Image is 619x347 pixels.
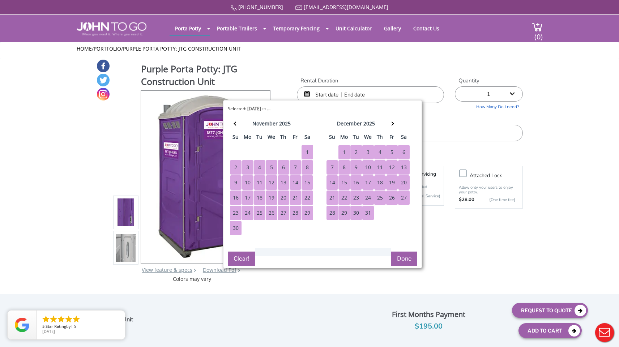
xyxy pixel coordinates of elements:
span: to [262,106,266,112]
div: 23 [230,206,242,220]
div: 29 [338,206,350,220]
span: (0) [534,26,543,42]
div: 28 [326,206,338,220]
a: Twitter [97,74,110,86]
div: 17 [242,190,253,205]
a: Instagram [97,88,110,100]
b: ... [267,106,270,112]
div: 10 [242,175,253,190]
th: sa [301,132,313,145]
div: Colors may vary [113,275,271,283]
div: 7 [290,160,301,175]
img: Product [116,164,136,334]
div: 28 [290,206,301,220]
div: 25 [374,190,386,205]
th: mo [242,132,253,145]
span: [DATE] [42,329,55,334]
div: 13 [278,175,289,190]
div: 18 [254,190,265,205]
div: 15 [338,175,350,190]
th: we [362,132,374,145]
th: su [326,132,338,145]
div: 12 [266,175,277,190]
a: Temporary Fencing [268,21,325,35]
button: Live Chat [590,318,619,347]
div: 3 [362,145,374,159]
div: 5 [386,145,398,159]
li:  [72,315,81,324]
div: 2 [230,160,242,175]
div: 1 [302,145,313,159]
a: How Many Do I need? [455,102,523,110]
div: 4 [254,160,265,175]
a: Home [77,45,92,52]
span: Selected: [228,106,246,112]
li:  [49,315,58,324]
th: sa [398,132,410,145]
span: 5 [42,324,44,329]
div: 6 [398,145,410,159]
th: mo [338,132,350,145]
span: by [42,324,119,329]
div: 4 [374,145,386,159]
h3: Attached lock [470,171,526,180]
a: [PHONE_NUMBER] [238,4,283,10]
img: cart a [532,22,543,32]
img: Review Rating [15,318,29,332]
span: T S [71,324,76,329]
a: Download Pdf [203,266,236,273]
div: 25 [254,206,265,220]
div: 30 [230,221,242,235]
a: Porta Potty [170,21,206,35]
div: 24 [362,190,374,205]
div: 6 [278,160,289,175]
div: 5 [266,160,277,175]
div: 14 [326,175,338,190]
div: 29 [302,206,313,220]
label: Quantity [455,77,523,85]
img: Product [151,91,261,261]
th: we [265,132,277,145]
img: right arrow icon [194,269,196,272]
th: fr [386,132,398,145]
div: 19 [266,190,277,205]
div: 2 [350,145,362,159]
div: 10 [362,160,374,175]
div: 13 [398,160,410,175]
th: su [230,132,242,145]
a: Unit Calculator [330,21,377,35]
div: 18 [374,175,386,190]
img: Product [116,129,136,299]
div: 21 [326,190,338,205]
div: 30 [350,206,362,220]
b: [DATE] [247,106,261,112]
div: 2025 [279,119,291,129]
div: 17 [362,175,374,190]
img: Call [231,5,237,11]
img: JOHN to go [77,22,146,36]
button: Done [391,252,417,266]
div: 7 [326,160,338,175]
button: Clear! [228,252,255,266]
div: First Months Payment [350,308,507,321]
th: fr [289,132,301,145]
img: Mail [295,5,302,10]
div: 16 [230,190,242,205]
div: 31 [362,206,374,220]
div: 1 [338,145,350,159]
div: 9 [350,160,362,175]
div: 24 [242,206,253,220]
input: Start date | End date [297,86,444,103]
span: Star Rating [46,324,66,329]
a: [EMAIL_ADDRESS][DOMAIN_NAME] [304,4,388,10]
button: Request To Quote [512,303,588,318]
strong: $28.00 [459,196,474,204]
div: december [337,119,362,129]
div: 15 [302,175,313,190]
div: 26 [266,206,277,220]
th: th [277,132,289,145]
div: 3 [242,160,253,175]
div: 27 [398,190,410,205]
li:  [57,315,65,324]
p: {One time fee} [478,196,515,204]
